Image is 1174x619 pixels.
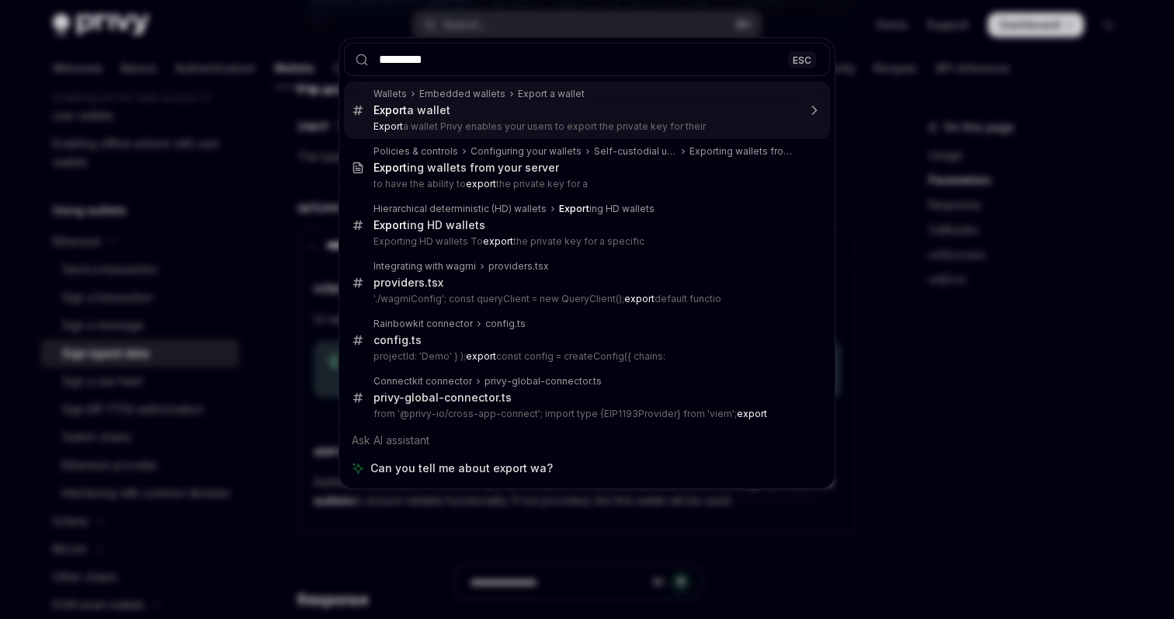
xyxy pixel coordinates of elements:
[344,426,830,454] div: Ask AI assistant
[466,350,496,362] b: export
[373,161,559,175] div: ing wallets from your server
[594,145,677,158] div: Self-custodial user wallets
[373,333,422,347] div: config.ts
[373,88,407,100] div: Wallets
[466,178,496,190] b: export
[737,408,767,419] b: export
[373,120,403,132] b: Export
[559,203,655,215] div: ing HD wallets
[419,88,505,100] div: Embedded wallets
[373,375,472,388] div: Connectkit connector
[559,203,589,214] b: Export
[483,235,513,247] b: export
[373,218,407,231] b: Export
[485,375,602,388] div: privy-global-connector.ts
[373,391,512,405] div: privy-global-connector.ts
[689,145,797,158] div: Exporting wallets from your server
[373,120,797,133] p: a wallet Privy enables your users to export the private key for their
[373,260,476,273] div: Integrating with wagmi
[373,276,443,290] div: providers.tsx
[485,318,526,330] div: config.ts
[624,293,655,304] b: export
[373,203,547,215] div: Hierarchical deterministic (HD) wallets
[373,145,458,158] div: Policies & controls
[373,408,797,420] p: from '@privy-io/cross-app-connect'; import type {EIP1193Provider} from 'viem';
[373,218,485,232] div: ing HD wallets
[373,178,797,190] p: to have the ability to the private key for a
[373,103,407,116] b: Export
[373,318,473,330] div: Rainbowkit connector
[373,103,450,117] div: a wallet
[788,51,816,68] div: ESC
[370,461,553,476] span: Can you tell me about export wa?
[373,235,797,248] p: Exporting HD wallets To the private key for a specific
[373,293,797,305] p: './wagmiConfig'; const queryClient = new QueryClient(); default functio
[488,260,549,273] div: providers.tsx
[518,88,585,100] div: Export a wallet
[471,145,582,158] div: Configuring your wallets
[373,350,797,363] p: projectId: 'Demo' } ); const config = createConfig({ chains:
[373,161,407,174] b: Export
